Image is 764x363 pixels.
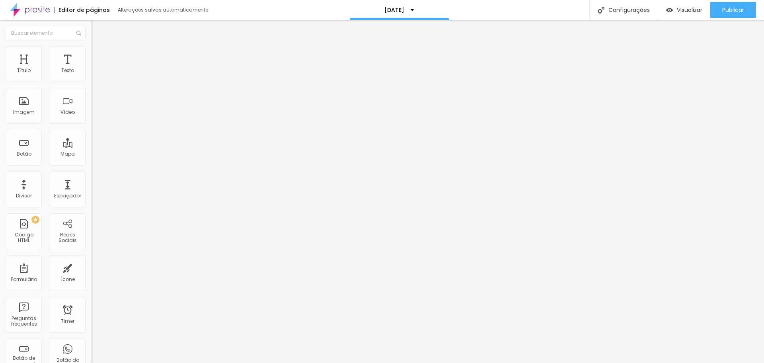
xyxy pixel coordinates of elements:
div: Ícone [61,277,75,282]
div: Alterações salvas automaticamente [118,8,209,12]
div: Vídeo [60,109,75,115]
div: Texto [61,68,74,73]
div: Redes Sociais [52,232,83,244]
p: [DATE] [384,7,404,13]
div: Divisor [16,193,32,199]
img: view-1.svg [666,7,673,14]
div: Mapa [60,151,75,157]
iframe: Editor [92,20,764,363]
div: Botão [17,151,31,157]
img: Icone [76,31,81,35]
div: Editor de páginas [54,7,110,13]
span: Visualizar [677,7,702,13]
div: Título [17,68,31,73]
span: Publicar [722,7,744,13]
img: Icone [598,7,604,14]
input: Buscar elemento [6,26,86,40]
button: Publicar [710,2,756,18]
div: Timer [61,318,74,324]
div: Imagem [13,109,35,115]
div: Espaçador [54,193,81,199]
div: Código HTML [8,232,39,244]
div: Formulário [11,277,37,282]
button: Visualizar [658,2,710,18]
div: Perguntas frequentes [8,316,39,327]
